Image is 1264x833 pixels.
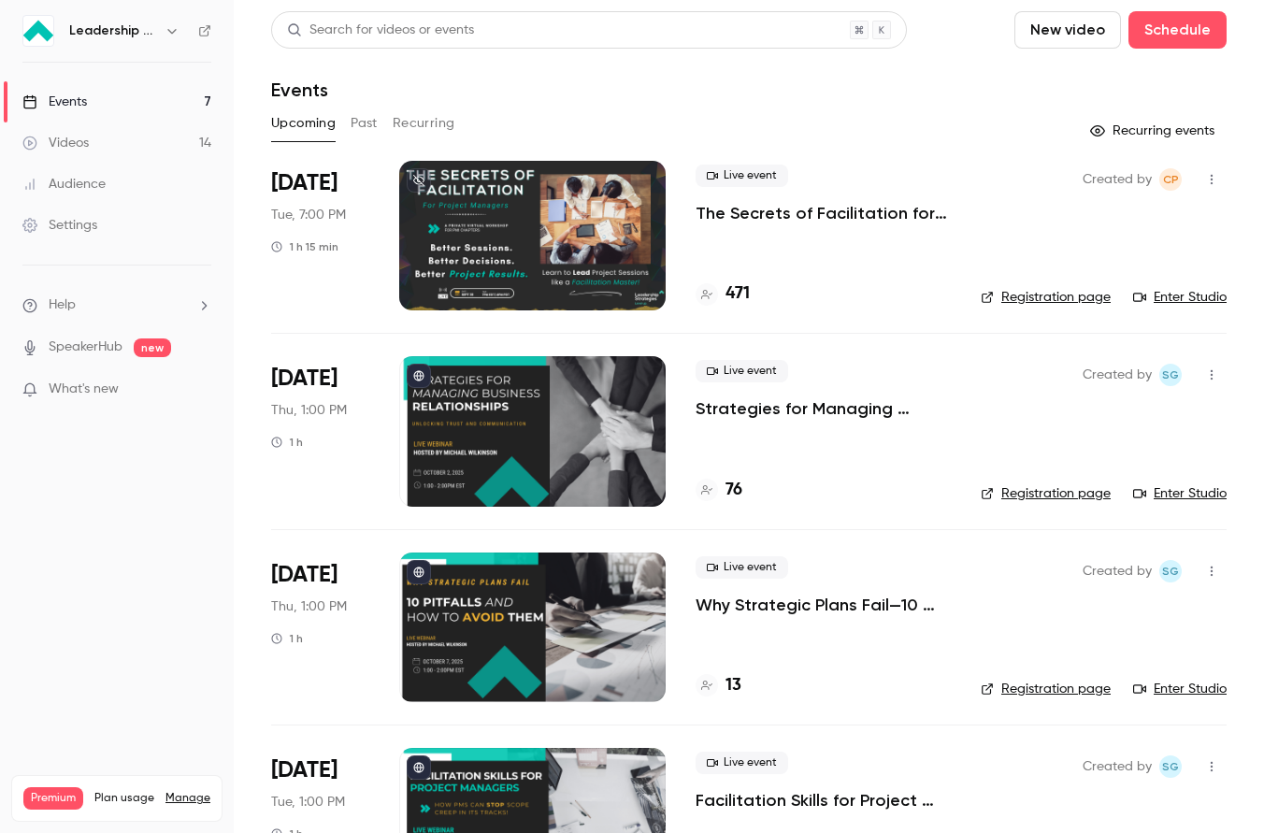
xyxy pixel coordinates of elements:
[271,560,338,590] span: [DATE]
[49,295,76,315] span: Help
[271,435,303,450] div: 1 h
[271,79,328,101] h1: Events
[271,108,336,138] button: Upcoming
[271,364,338,394] span: [DATE]
[49,380,119,399] span: What's new
[271,239,338,254] div: 1 h 15 min
[1162,364,1179,386] span: SG
[351,108,378,138] button: Past
[1163,168,1179,191] span: CP
[271,631,303,646] div: 1 h
[23,787,83,810] span: Premium
[271,597,347,616] span: Thu, 1:00 PM
[1159,364,1182,386] span: Shay Gant
[22,295,211,315] li: help-dropdown-opener
[1159,560,1182,582] span: Shay Gant
[22,134,89,152] div: Videos
[271,553,369,702] div: Oct 23 Thu, 1:00 PM (America/New York)
[271,755,338,785] span: [DATE]
[696,397,951,420] a: Strategies for Managing Business Relationships—Unlocking Trust and Communication
[271,206,346,224] span: Tue, 7:00 PM
[1159,755,1182,778] span: Shay Gant
[1133,484,1227,503] a: Enter Studio
[1014,11,1121,49] button: New video
[1083,560,1152,582] span: Created by
[696,478,742,503] a: 76
[725,673,741,698] h4: 13
[981,288,1111,307] a: Registration page
[1162,560,1179,582] span: SG
[271,793,345,811] span: Tue, 1:00 PM
[1133,288,1227,307] a: Enter Studio
[696,752,788,774] span: Live event
[49,338,122,357] a: SpeakerHub
[981,680,1111,698] a: Registration page
[271,161,369,310] div: Sep 30 Tue, 7:00 PM (America/New York)
[287,21,474,40] div: Search for videos or events
[1133,680,1227,698] a: Enter Studio
[696,673,741,698] a: 13
[165,791,210,806] a: Manage
[134,338,171,357] span: new
[696,556,788,579] span: Live event
[1128,11,1227,49] button: Schedule
[696,202,951,224] a: The Secrets of Facilitation for Project Managers
[94,791,154,806] span: Plan usage
[696,360,788,382] span: Live event
[22,216,97,235] div: Settings
[271,168,338,198] span: [DATE]
[271,401,347,420] span: Thu, 1:00 PM
[69,22,157,40] h6: Leadership Strategies - 2025 Webinars
[696,594,951,616] a: Why Strategic Plans Fail—10 Pitfalls and How to Avoid Them
[1159,168,1182,191] span: Chyenne Pastrana
[981,484,1111,503] a: Registration page
[696,165,788,187] span: Live event
[1082,116,1227,146] button: Recurring events
[725,478,742,503] h4: 76
[1083,364,1152,386] span: Created by
[1083,755,1152,778] span: Created by
[1162,755,1179,778] span: SG
[22,93,87,111] div: Events
[696,281,750,307] a: 471
[22,175,106,194] div: Audience
[23,16,53,46] img: Leadership Strategies - 2025 Webinars
[393,108,455,138] button: Recurring
[271,356,369,506] div: Oct 2 Thu, 1:00 PM (America/New York)
[725,281,750,307] h4: 471
[696,789,951,811] a: Facilitation Skills for Project Managers: How PMs Can Stop Scope Creep in Its Tracks
[1083,168,1152,191] span: Created by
